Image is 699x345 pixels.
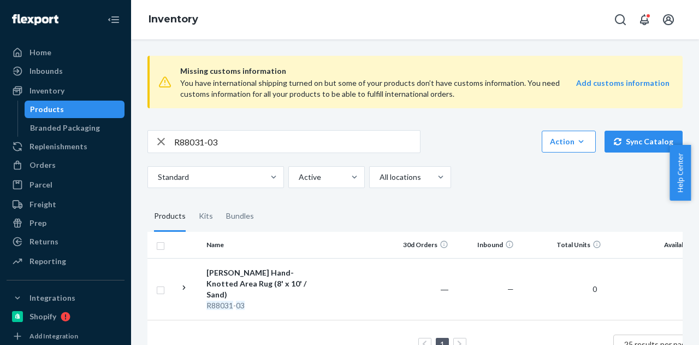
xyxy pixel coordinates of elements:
[180,65,670,78] span: Missing customs information
[609,9,631,31] button: Open Search Box
[298,172,299,183] input: Active
[29,66,63,77] div: Inbounds
[29,218,46,229] div: Prep
[174,131,420,153] input: Search inventory by name or sku
[507,284,514,294] span: —
[7,289,125,307] button: Integrations
[206,267,321,300] div: [PERSON_NAME] Hand-Knotted Area Rug (8' x 10' / Sand)
[180,78,572,100] div: You have international shipping turned on but some of your products don’t have customs informatio...
[140,4,207,36] ol: breadcrumbs
[657,9,679,31] button: Open account menu
[29,311,56,322] div: Shopify
[29,236,58,247] div: Returns
[7,138,125,155] a: Replenishments
[206,300,321,311] div: -
[29,141,87,152] div: Replenishments
[25,119,125,137] a: Branded Packaging
[226,201,254,232] div: Bundles
[588,284,601,294] span: 0
[29,179,52,190] div: Parcel
[7,233,125,250] a: Returns
[7,214,125,232] a: Prep
[206,301,233,310] em: R88031
[670,145,691,201] button: Help Center
[605,131,683,153] button: Sync Catalog
[202,232,325,258] th: Name
[25,101,125,118] a: Products
[633,9,655,31] button: Open notifications
[157,172,158,183] input: Standard
[378,172,380,183] input: All locations
[387,258,453,320] td: ―
[542,131,596,153] button: Action
[30,122,100,133] div: Branded Packaging
[550,136,588,147] div: Action
[29,293,75,303] div: Integrations
[7,44,125,61] a: Home
[576,78,670,100] a: Add customs information
[29,47,51,58] div: Home
[149,13,198,25] a: Inventory
[7,308,125,325] a: Shopify
[29,331,78,341] div: Add Integration
[7,156,125,174] a: Orders
[387,232,453,258] th: 30d Orders
[7,62,125,80] a: Inbounds
[29,85,64,96] div: Inventory
[29,199,56,210] div: Freight
[453,232,518,258] th: Inbound
[199,201,213,232] div: Kits
[12,14,58,25] img: Flexport logo
[7,253,125,270] a: Reporting
[29,160,56,171] div: Orders
[103,9,125,31] button: Close Navigation
[154,201,186,232] div: Products
[7,196,125,213] a: Freight
[7,82,125,100] a: Inventory
[29,256,66,267] div: Reporting
[7,176,125,194] a: Parcel
[236,301,245,310] em: 03
[7,330,125,343] a: Add Integration
[30,104,64,115] div: Products
[576,78,670,87] strong: Add customs information
[518,232,606,258] th: Total Units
